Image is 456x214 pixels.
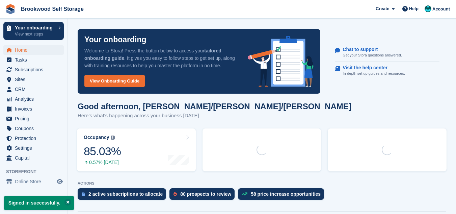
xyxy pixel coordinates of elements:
[251,191,321,197] div: 58 price increase opportunities
[15,31,55,37] p: View next steps
[173,192,177,196] img: prospect-51fa495bee0391a8d652442698ab0144808aea92771e9ea1ae160a38d050c398.svg
[5,4,16,14] img: stora-icon-8386f47178a22dfd0bd8f6a31ec36ba5ce8667c1dd55bd0f319d3a0aa187defe.svg
[180,191,231,197] div: 80 prospects to review
[15,65,55,74] span: Subscriptions
[15,124,55,133] span: Coupons
[15,25,55,30] p: Your onboarding
[335,43,439,62] a: Chat to support Get your Stora questions answered.
[88,191,163,197] div: 2 active subscriptions to allocate
[3,75,64,84] a: menu
[15,75,55,84] span: Sites
[335,62,439,80] a: Visit the help center In-depth set up guides and resources.
[15,45,55,55] span: Home
[84,47,237,69] p: Welcome to Stora! Press the button below to access your . It gives you easy to follow steps to ge...
[3,114,64,123] a: menu
[15,143,55,153] span: Settings
[3,177,64,186] a: menu
[84,36,146,44] p: Your onboarding
[169,188,238,203] a: 80 prospects to review
[409,5,419,12] span: Help
[15,94,55,104] span: Analytics
[3,124,64,133] a: menu
[82,192,85,196] img: active_subscription_to_allocate_icon-d502201f5373d7db506a760aba3b589e785aa758c864c3986d89f69b8ff3...
[78,181,446,186] p: ACTIONS
[84,75,145,87] a: View Onboarding Guide
[343,65,400,71] p: Visit the help center
[432,6,450,13] span: Account
[15,134,55,143] span: Protection
[4,196,74,210] p: Signed in successfully.
[376,5,389,12] span: Create
[77,128,196,171] a: Occupancy 85.03% 0.57% [DATE]
[3,55,64,65] a: menu
[238,188,327,203] a: 58 price increase opportunities
[84,144,121,158] div: 85.03%
[78,102,351,111] h1: Good afternoon, [PERSON_NAME]/[PERSON_NAME]/[PERSON_NAME]
[15,85,55,94] span: CRM
[248,36,314,87] img: onboarding-info-6c161a55d2c0e0a8cae90662b2fe09162a5109e8cc188191df67fb4f79e88e88.svg
[15,177,55,186] span: Online Store
[6,168,67,175] span: Storefront
[343,71,405,76] p: In-depth set up guides and resources.
[343,52,402,58] p: Get your Stora questions answered.
[343,47,396,52] p: Chat to support
[15,55,55,65] span: Tasks
[425,5,431,12] img: Holly/Tom/Duncan
[3,45,64,55] a: menu
[84,135,109,140] div: Occupancy
[3,65,64,74] a: menu
[3,104,64,114] a: menu
[78,188,169,203] a: 2 active subscriptions to allocate
[3,143,64,153] a: menu
[3,134,64,143] a: menu
[15,104,55,114] span: Invoices
[3,22,64,40] a: Your onboarding View next steps
[111,136,115,140] img: icon-info-grey-7440780725fd019a000dd9b08b2336e03edf1995a4989e88bcd33f0948082b44.svg
[3,94,64,104] a: menu
[78,112,294,120] p: Here's what's happening across your business [DATE]
[18,3,86,15] a: Brookwood Self Storage
[15,153,55,163] span: Capital
[84,160,121,165] div: 0.57% [DATE]
[242,192,247,195] img: price_increase_opportunities-93ffe204e8149a01c8c9dc8f82e8f89637d9d84a8eef4429ea346261dce0b2c0.svg
[3,85,64,94] a: menu
[56,177,64,186] a: Preview store
[3,153,64,163] a: menu
[15,114,55,123] span: Pricing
